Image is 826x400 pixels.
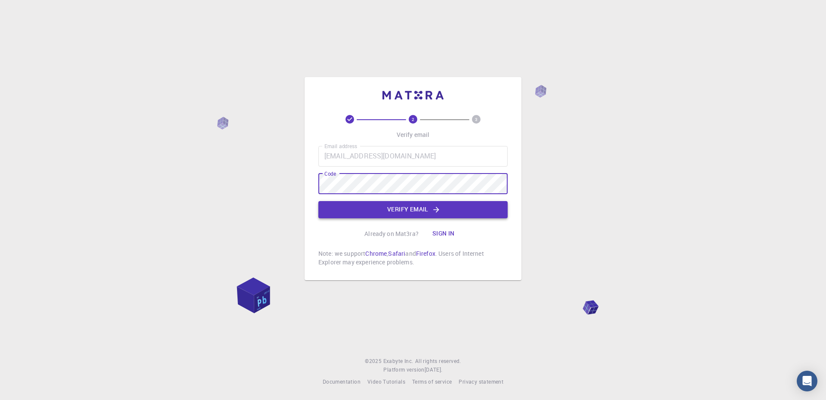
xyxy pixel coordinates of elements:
[324,170,336,177] label: Code
[397,130,430,139] p: Verify email
[383,357,413,364] span: Exabyte Inc.
[459,378,503,385] span: Privacy statement
[412,378,452,385] span: Terms of service
[425,366,443,374] a: [DATE].
[388,249,405,257] a: Safari
[383,357,413,366] a: Exabyte Inc.
[415,357,461,366] span: All rights reserved.
[412,116,414,122] text: 2
[459,378,503,386] a: Privacy statement
[364,229,419,238] p: Already on Mat3ra?
[367,378,405,385] span: Video Tutorials
[365,357,383,366] span: © 2025
[365,249,387,257] a: Chrome
[416,249,435,257] a: Firefox
[425,366,443,373] span: [DATE] .
[324,143,357,150] label: Email address
[412,378,452,386] a: Terms of service
[323,378,361,386] a: Documentation
[425,225,462,242] button: Sign in
[797,371,817,391] div: Open Intercom Messenger
[475,116,478,122] text: 3
[383,366,424,374] span: Platform version
[367,378,405,386] a: Video Tutorials
[323,378,361,385] span: Documentation
[318,249,508,267] p: Note: we support , and . Users of Internet Explorer may experience problems.
[318,201,508,218] button: Verify email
